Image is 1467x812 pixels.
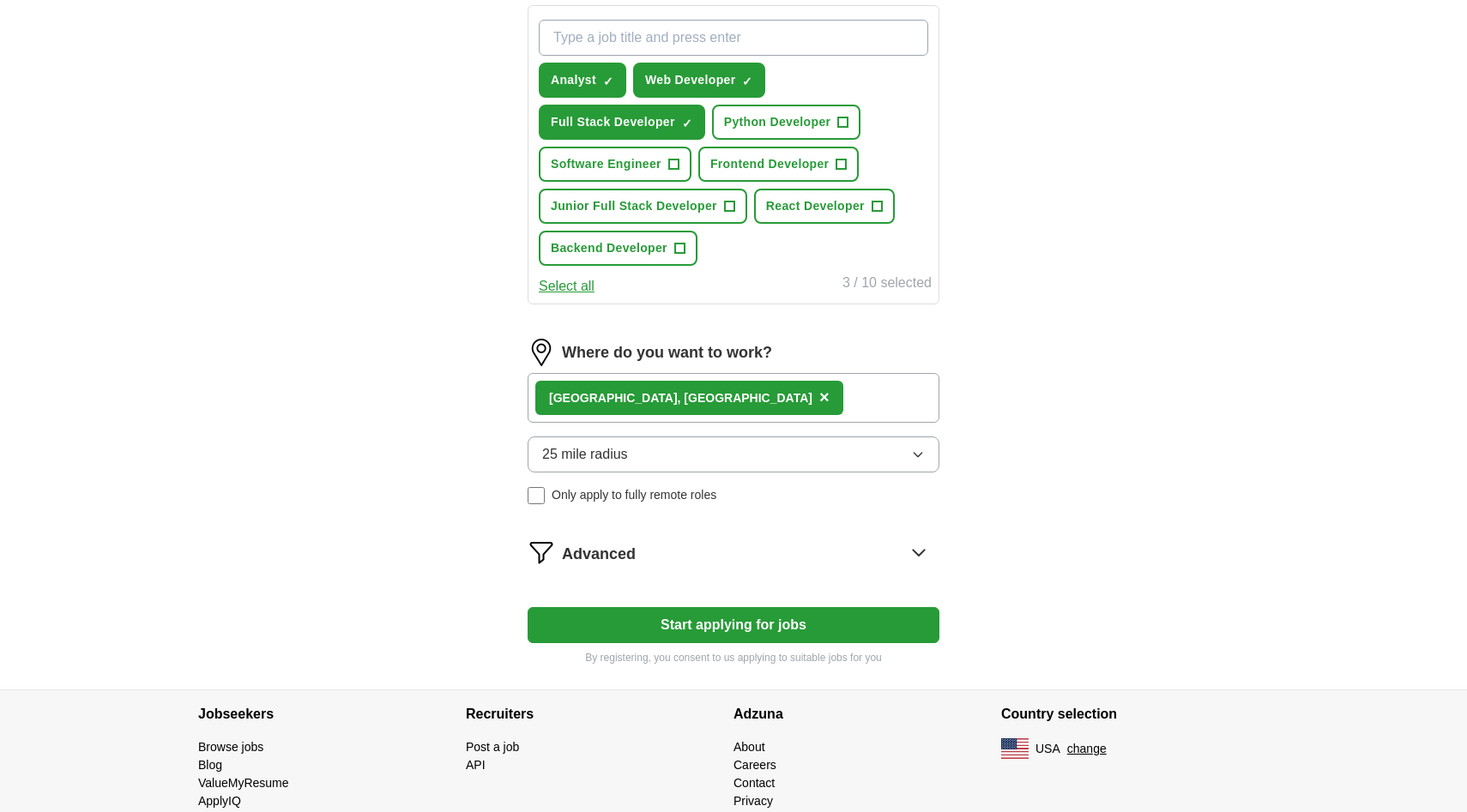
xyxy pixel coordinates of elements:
[1001,690,1269,738] h4: Country selection
[539,20,928,56] input: Type a job title and press enter
[539,189,747,224] button: Junior Full Stack Developer
[682,117,692,130] span: ✓
[198,794,241,808] a: ApplyIQ
[710,155,830,173] span: Frontend Developer
[551,71,596,89] span: Analyst
[733,776,775,790] a: Contact
[528,339,555,366] img: location.png
[551,113,675,131] span: Full Stack Developer
[549,389,812,407] div: [GEOGRAPHIC_DATA], [GEOGRAPHIC_DATA]
[528,650,939,665] p: By registering, you consent to us applying to suitable jobs for you
[552,486,716,504] span: Only apply to fully remote roles
[1001,738,1029,759] img: US flag
[633,63,765,98] button: Web Developer✓
[198,740,263,754] a: Browse jobs
[819,388,830,406] span: ×
[528,487,545,504] input: Only apply to fully remote roles
[551,239,667,257] span: Backend Developer
[539,105,705,140] button: Full Stack Developer✓
[562,341,772,364] label: Where do you want to work?
[842,273,932,297] div: 3 / 10 selected
[766,197,865,215] span: React Developer
[539,147,691,182] button: Software Engineer
[1035,740,1060,758] span: USA
[742,75,752,88] span: ✓
[603,75,613,88] span: ✓
[528,538,555,566] img: filter
[733,758,776,772] a: Careers
[539,231,697,266] button: Backend Developer
[724,113,831,131] span: Python Developer
[733,740,765,754] a: About
[198,758,222,772] a: Blog
[539,63,626,98] button: Analyst✓
[466,758,486,772] a: API
[198,776,289,790] a: ValueMyResume
[712,105,861,140] button: Python Developer
[645,71,735,89] span: Web Developer
[539,276,595,297] button: Select all
[528,436,939,472] button: 25 mile radius
[1067,740,1107,758] button: change
[551,197,717,215] span: Junior Full Stack Developer
[733,794,773,808] a: Privacy
[754,189,895,224] button: React Developer
[542,444,628,465] span: 25 mile radius
[551,155,661,173] span: Software Engineer
[698,147,860,182] button: Frontend Developer
[819,385,830,411] button: ×
[562,543,636,566] span: Advanced
[528,607,939,643] button: Start applying for jobs
[466,740,519,754] a: Post a job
